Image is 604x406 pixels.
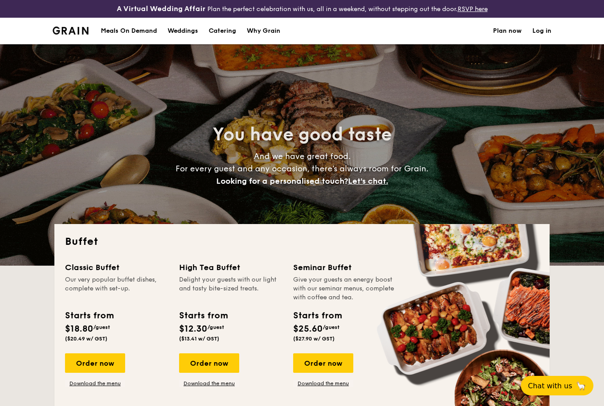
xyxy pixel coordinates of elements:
[241,18,286,44] a: Why Grain
[247,18,280,44] div: Why Grain
[179,380,239,387] a: Download the menu
[293,261,397,274] div: Seminar Buffet
[65,261,168,274] div: Classic Buffet
[65,309,113,322] div: Starts from
[65,380,125,387] a: Download the menu
[293,380,353,387] a: Download the menu
[65,235,539,249] h2: Buffet
[179,336,219,342] span: ($13.41 w/ GST)
[532,18,551,44] a: Log in
[96,18,162,44] a: Meals On Demand
[179,324,207,334] span: $12.30
[293,275,397,302] div: Give your guests an energy boost with our seminar menus, complete with coffee and tea.
[101,18,157,44] div: Meals On Demand
[179,275,283,302] div: Delight your guests with our light and tasty bite-sized treats.
[117,4,206,14] h4: A Virtual Wedding Affair
[209,18,236,44] h1: Catering
[293,324,323,334] span: $25.60
[101,4,504,14] div: Plan the perfect celebration with us, all in a weekend, without stepping out the door.
[493,18,522,44] a: Plan now
[576,381,586,391] span: 🦙
[179,309,227,322] div: Starts from
[207,324,224,330] span: /guest
[53,27,88,35] a: Logotype
[53,27,88,35] img: Grain
[348,176,388,186] span: Let's chat.
[203,18,241,44] a: Catering
[323,324,340,330] span: /guest
[65,353,125,373] div: Order now
[293,353,353,373] div: Order now
[162,18,203,44] a: Weddings
[65,336,107,342] span: ($20.49 w/ GST)
[179,261,283,274] div: High Tea Buffet
[458,5,488,13] a: RSVP here
[528,382,572,390] span: Chat with us
[65,275,168,302] div: Our very popular buffet dishes, complete with set-up.
[65,324,93,334] span: $18.80
[293,336,335,342] span: ($27.90 w/ GST)
[293,309,341,322] div: Starts from
[179,353,239,373] div: Order now
[521,376,593,395] button: Chat with us🦙
[93,324,110,330] span: /guest
[168,18,198,44] div: Weddings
